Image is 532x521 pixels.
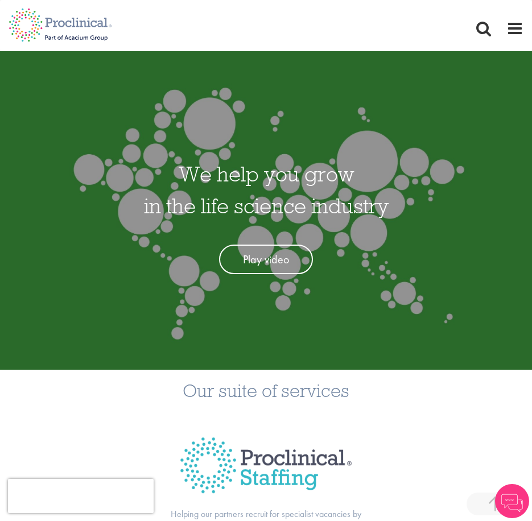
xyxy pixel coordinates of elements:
h3: Our suite of services [9,381,523,400]
img: Proclinical Title [166,423,366,508]
a: Play video [219,245,313,275]
h1: We help you grow in the life science industry [144,158,389,222]
img: Chatbot [495,484,529,518]
iframe: reCAPTCHA [8,479,154,513]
